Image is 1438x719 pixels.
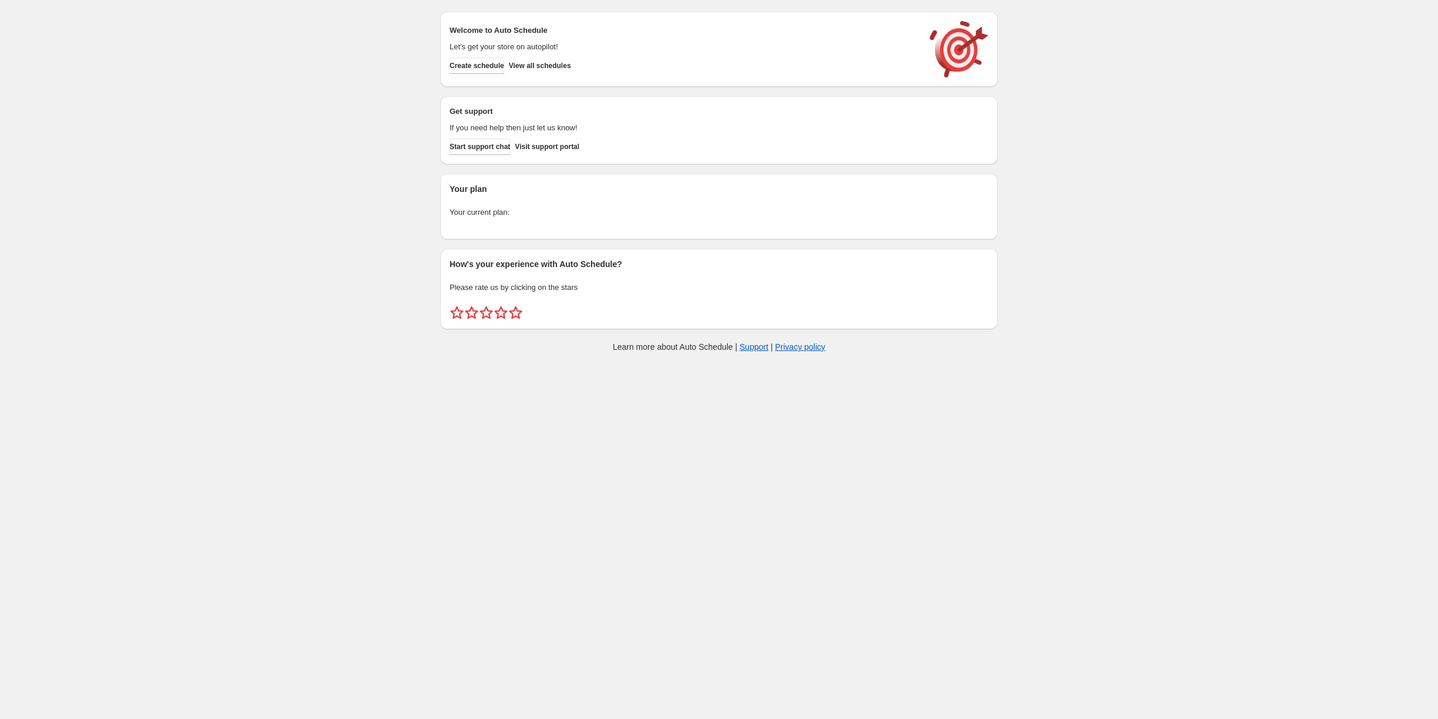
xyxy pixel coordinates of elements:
[450,207,988,218] p: Your current plan:
[515,139,579,155] a: Visit support portal
[740,342,768,352] a: Support
[450,25,918,36] h2: Welcome to Auto Schedule
[450,142,510,151] span: Start support chat
[613,341,825,353] p: Learn more about Auto Schedule | |
[450,106,918,117] h2: Get support
[450,122,918,134] p: If you need help then just let us know!
[450,61,504,70] span: Create schedule
[509,61,571,70] span: View all schedules
[775,342,826,352] a: Privacy policy
[515,142,579,151] span: Visit support portal
[450,41,918,53] p: Let's get your store on autopilot!
[450,282,988,293] p: Please rate us by clicking on the stars
[450,139,510,155] a: Start support chat
[450,183,988,195] h2: Your plan
[509,58,571,74] button: View all schedules
[450,58,504,74] button: Create schedule
[450,258,988,270] h2: How's your experience with Auto Schedule?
